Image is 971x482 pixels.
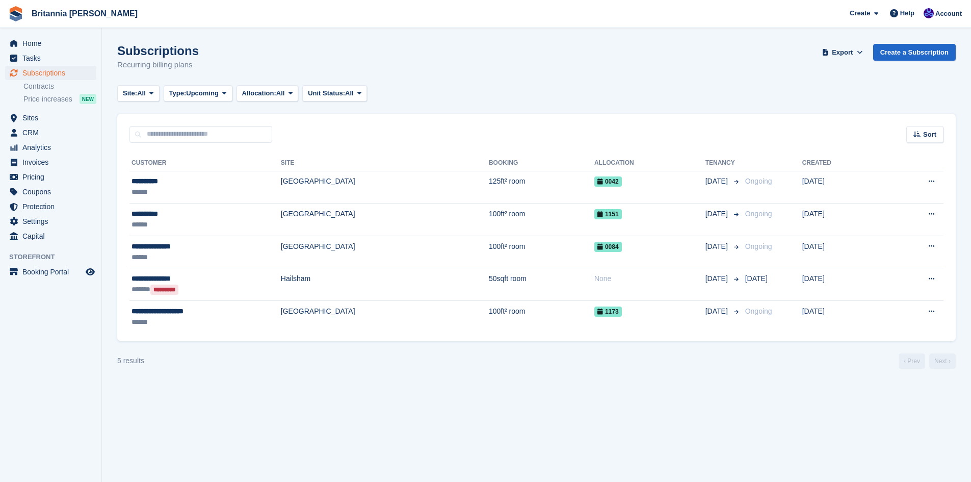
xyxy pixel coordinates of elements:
[820,44,865,61] button: Export
[169,88,187,98] span: Type:
[5,170,96,184] a: menu
[489,301,594,333] td: 100ft² room
[117,85,160,102] button: Site: All
[705,209,730,219] span: [DATE]
[28,5,142,22] a: Britannia [PERSON_NAME]
[5,36,96,50] a: menu
[186,88,219,98] span: Upcoming
[802,204,884,236] td: [DATE]
[281,204,489,236] td: [GEOGRAPHIC_DATA]
[5,265,96,279] a: menu
[5,155,96,169] a: menu
[705,241,730,252] span: [DATE]
[923,130,936,140] span: Sort
[237,85,299,102] button: Allocation: All
[489,155,594,171] th: Booking
[281,171,489,204] td: [GEOGRAPHIC_DATA]
[308,88,345,98] span: Unit Status:
[5,66,96,80] a: menu
[22,229,84,243] span: Capital
[164,85,232,102] button: Type: Upcoming
[22,111,84,125] span: Sites
[705,306,730,317] span: [DATE]
[123,88,137,98] span: Site:
[850,8,870,18] span: Create
[745,210,772,218] span: Ongoing
[22,265,84,279] span: Booking Portal
[80,94,96,104] div: NEW
[489,204,594,236] td: 100ft² room
[594,307,622,317] span: 1173
[705,176,730,187] span: [DATE]
[22,140,84,155] span: Analytics
[281,301,489,333] td: [GEOGRAPHIC_DATA]
[8,6,23,21] img: stora-icon-8386f47178a22dfd0bd8f6a31ec36ba5ce8667c1dd55bd0f319d3a0aa187defe.svg
[5,229,96,243] a: menu
[935,9,962,19] span: Account
[5,199,96,214] a: menu
[281,155,489,171] th: Site
[22,155,84,169] span: Invoices
[345,88,354,98] span: All
[900,8,914,18] span: Help
[745,177,772,185] span: Ongoing
[84,266,96,278] a: Preview store
[281,236,489,268] td: [GEOGRAPHIC_DATA]
[22,66,84,80] span: Subscriptions
[23,94,72,104] span: Price increases
[594,176,622,187] span: 0042
[302,85,367,102] button: Unit Status: All
[594,273,705,284] div: None
[489,268,594,301] td: 50sqft room
[745,242,772,250] span: Ongoing
[22,185,84,199] span: Coupons
[802,155,884,171] th: Created
[802,301,884,333] td: [DATE]
[5,185,96,199] a: menu
[594,242,622,252] span: 0084
[705,273,730,284] span: [DATE]
[22,170,84,184] span: Pricing
[899,353,925,369] a: Previous
[23,93,96,105] a: Price increases NEW
[929,353,956,369] a: Next
[802,268,884,301] td: [DATE]
[873,44,956,61] a: Create a Subscription
[594,155,705,171] th: Allocation
[745,274,768,283] span: [DATE]
[705,155,741,171] th: Tenancy
[745,307,772,315] span: Ongoing
[137,88,146,98] span: All
[22,51,84,65] span: Tasks
[924,8,934,18] img: Simon Clark
[5,111,96,125] a: menu
[5,214,96,229] a: menu
[281,268,489,301] td: Hailsham
[22,36,84,50] span: Home
[242,88,276,98] span: Allocation:
[594,209,622,219] span: 1151
[22,214,84,229] span: Settings
[489,171,594,204] td: 125ft² room
[22,199,84,214] span: Protection
[117,59,199,71] p: Recurring billing plans
[5,125,96,140] a: menu
[832,47,853,58] span: Export
[802,236,884,268] td: [DATE]
[802,171,884,204] td: [DATE]
[5,51,96,65] a: menu
[129,155,281,171] th: Customer
[897,353,958,369] nav: Page
[5,140,96,155] a: menu
[23,82,96,91] a: Contracts
[117,356,144,366] div: 5 results
[22,125,84,140] span: CRM
[117,44,199,58] h1: Subscriptions
[276,88,285,98] span: All
[9,252,101,262] span: Storefront
[489,236,594,268] td: 100ft² room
